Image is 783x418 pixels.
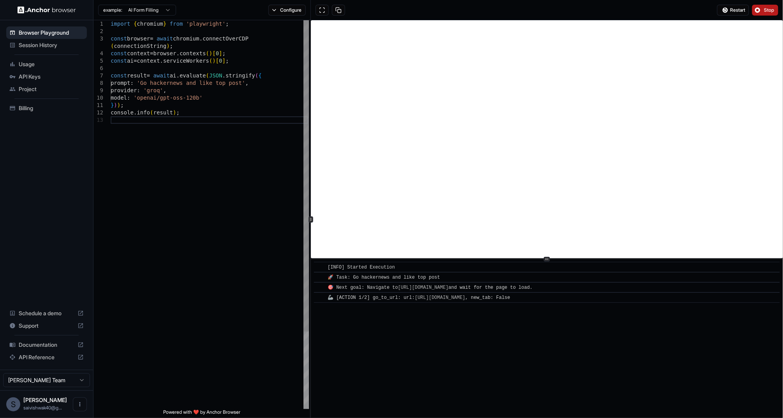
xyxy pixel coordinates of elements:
button: Open menu [73,397,87,411]
span: Restart [730,7,745,13]
div: Usage [6,58,87,70]
span: API Reference [19,353,74,361]
div: Browser Playground [6,26,87,39]
div: Billing [6,102,87,114]
div: Schedule a demo [6,307,87,320]
span: saivishwak40@gmail.com [23,405,62,411]
div: Support [6,320,87,332]
span: Browser Playground [19,29,84,37]
span: example: [103,7,122,13]
div: Session History [6,39,87,51]
button: Stop [752,5,778,16]
div: API Reference [6,351,87,364]
span: Support [19,322,74,330]
span: Documentation [19,341,74,349]
button: Open in full screen [316,5,329,16]
button: Copy session ID [332,5,345,16]
span: Stop [764,7,775,13]
div: S [6,397,20,411]
button: Restart [717,5,749,16]
span: Schedule a demo [19,309,74,317]
span: Usage [19,60,84,68]
span: API Keys [19,73,84,81]
div: API Keys [6,70,87,83]
span: Billing [19,104,84,112]
img: Anchor Logo [18,6,76,14]
button: Configure [268,5,306,16]
span: Session History [19,41,84,49]
span: Project [19,85,84,93]
div: Documentation [6,339,87,351]
div: Project [6,83,87,95]
span: Sai Vishwak [23,397,67,403]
